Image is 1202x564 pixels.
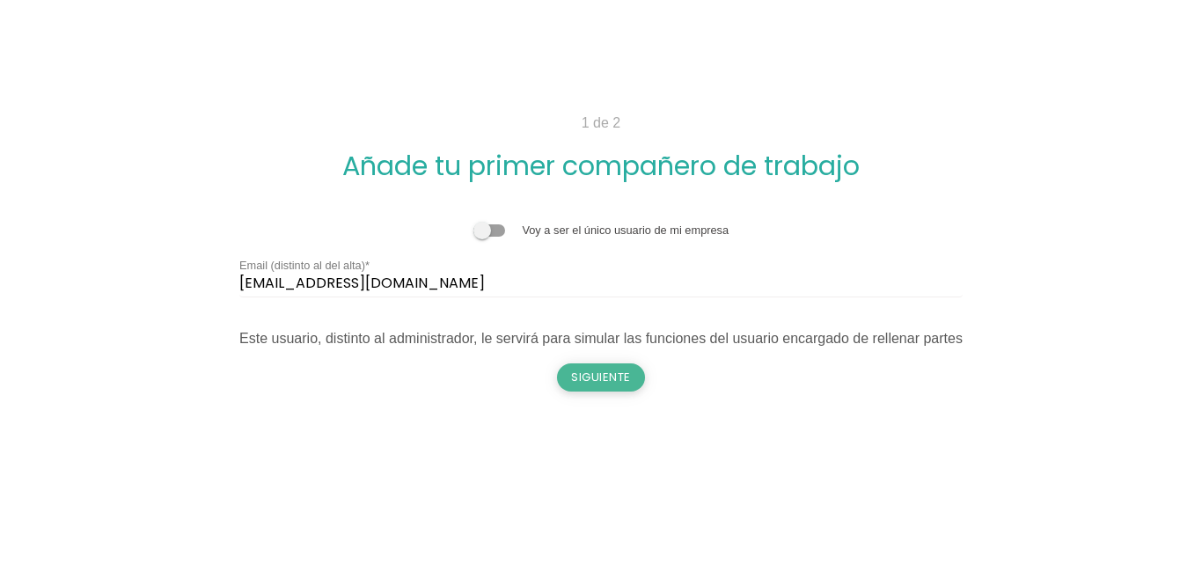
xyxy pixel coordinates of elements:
[180,113,1022,134] p: 1 de 2
[557,363,645,392] button: Siguiente
[239,257,370,274] label: Email (distinto al del alta)
[239,328,963,349] div: Este usuario, distinto al administrador, le servirá para simular las funciones del usuario encarg...
[180,151,1022,180] h2: Añade tu primer compañero de trabajo
[522,223,729,237] label: Voy a ser el único usuario de mi empresa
